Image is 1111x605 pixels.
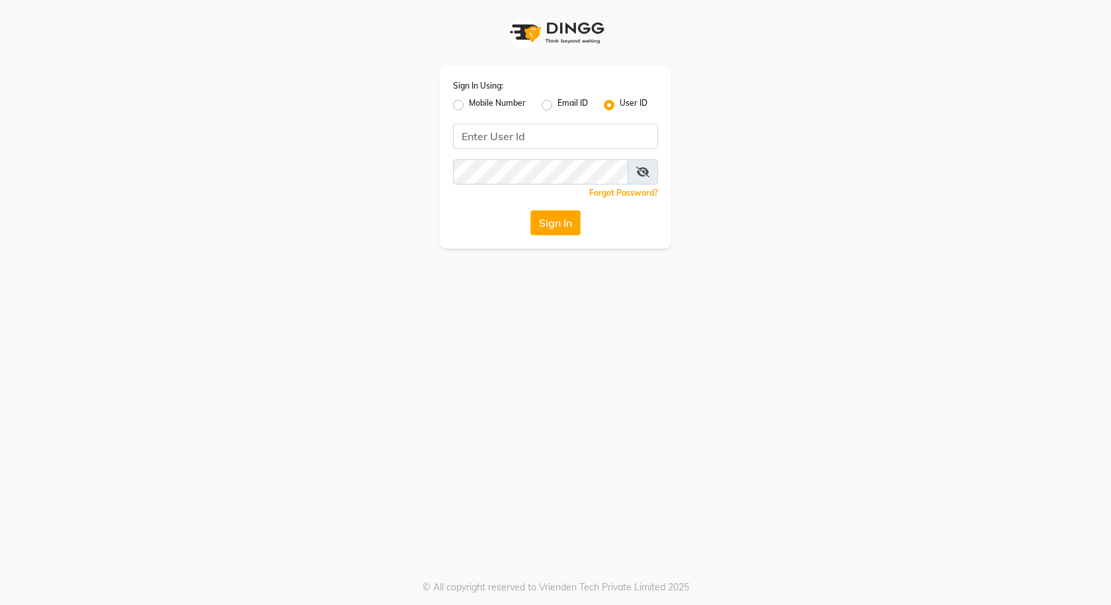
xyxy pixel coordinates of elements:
a: Forgot Password? [589,188,658,198]
img: logo1.svg [503,13,608,52]
label: Mobile Number [469,97,526,113]
label: Email ID [557,97,588,113]
button: Sign In [530,210,581,235]
label: User ID [620,97,647,113]
label: Sign In Using: [453,80,503,92]
input: Username [453,124,658,149]
input: Username [453,159,628,184]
